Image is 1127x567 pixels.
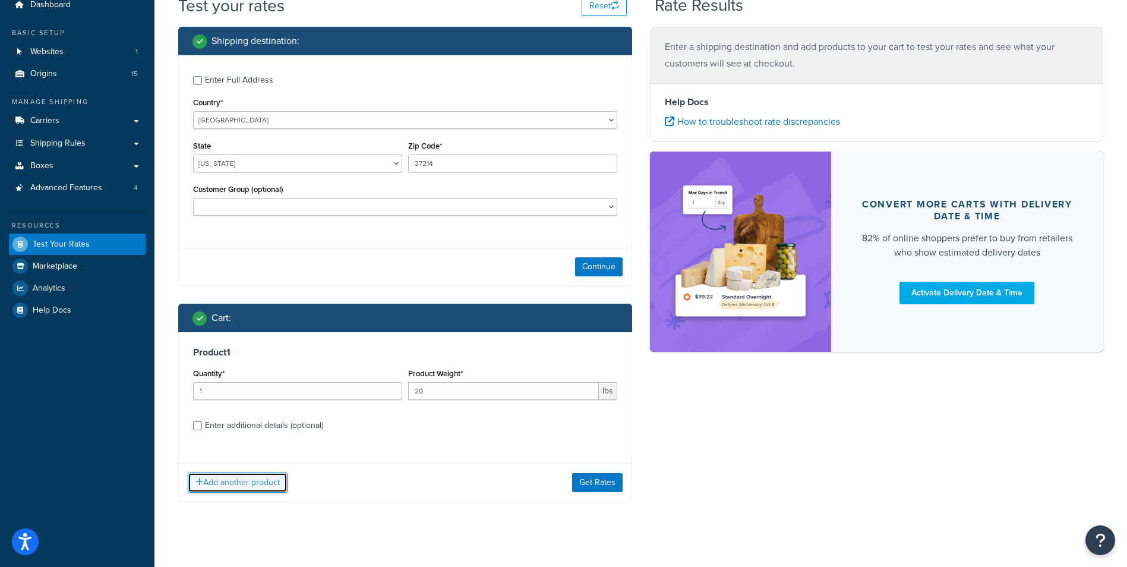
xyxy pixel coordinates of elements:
[134,183,138,193] span: 4
[665,95,1089,109] h4: Help Docs
[193,346,617,358] h3: Product 1
[9,97,146,107] div: Manage Shipping
[665,39,1089,72] p: Enter a shipping destination and add products to your cart to test your rates and see what your c...
[408,382,599,400] input: 0.00
[193,369,225,378] label: Quantity*
[9,28,146,38] div: Basic Setup
[9,234,146,255] a: Test Your Rates
[599,382,617,400] span: lbs
[572,473,623,492] button: Get Rates
[9,177,146,199] li: Advanced Features
[30,116,59,126] span: Carriers
[1085,525,1115,555] button: Open Resource Center
[33,240,90,250] span: Test Your Rates
[9,110,146,132] a: Carriers
[193,76,202,85] input: Enter Full Address
[33,283,65,294] span: Analytics
[193,421,202,430] input: Enter additional details (optional)
[30,47,64,57] span: Websites
[9,300,146,321] a: Help Docs
[9,133,146,155] a: Shipping Rules
[33,262,77,272] span: Marketplace
[211,36,299,46] h2: Shipping destination :
[193,98,223,107] label: Country*
[193,185,283,194] label: Customer Group (optional)
[9,63,146,85] li: Origins
[9,63,146,85] a: Origins15
[9,256,146,277] a: Marketplace
[30,161,53,171] span: Boxes
[9,41,146,63] a: Websites1
[899,282,1034,304] a: Activate Delivery Date & Time
[668,169,813,333] img: feature-image-ddt-36eae7f7280da8017bfb280eaccd9c446f90b1fe08728e4019434db127062ab4.png
[9,177,146,199] a: Advanced Features4
[211,313,231,323] h2: Cart :
[30,183,102,193] span: Advanced Features
[30,138,86,149] span: Shipping Rules
[408,141,442,150] label: Zip Code*
[860,199,1075,222] div: Convert more carts with delivery date & time
[131,69,138,79] span: 15
[193,141,211,150] label: State
[575,257,623,276] button: Continue
[9,41,146,63] li: Websites
[205,72,273,89] div: Enter Full Address
[188,472,288,493] button: Add another product
[135,47,138,57] span: 1
[205,417,323,434] div: Enter additional details (optional)
[193,382,402,400] input: 0.0
[9,220,146,231] div: Resources
[860,231,1075,260] div: 82% of online shoppers prefer to buy from retailers who show estimated delivery dates
[9,278,146,299] a: Analytics
[33,305,71,316] span: Help Docs
[9,155,146,177] a: Boxes
[408,369,463,378] label: Product Weight*
[30,69,57,79] span: Origins
[665,115,840,128] a: How to troubleshoot rate discrepancies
